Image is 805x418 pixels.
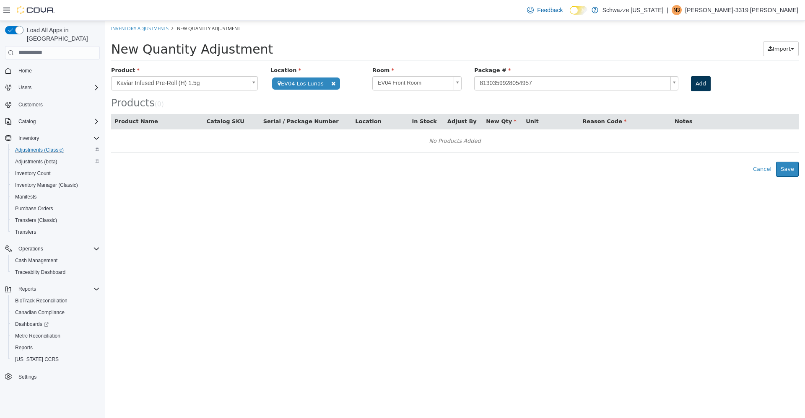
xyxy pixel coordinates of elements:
button: Adjustments (Classic) [8,144,103,156]
span: BioTrack Reconciliation [12,296,100,306]
a: Home [15,66,35,76]
span: Cash Management [12,255,100,266]
span: Adjustments (beta) [15,158,57,165]
span: EV04 Los Lunas [167,57,235,69]
span: Settings [15,371,100,382]
button: Users [15,83,35,93]
button: Cancel [644,141,671,156]
span: Catalog [18,118,36,125]
span: Metrc Reconciliation [12,331,100,341]
button: Users [2,82,103,93]
a: Purchase Orders [12,204,57,214]
a: Inventory Manager (Classic) [12,180,81,190]
a: Customers [15,100,46,110]
span: Users [15,83,100,93]
span: Washington CCRS [12,354,100,364]
input: Dark Mode [570,6,587,15]
button: Adjust By [343,96,374,105]
span: Reports [18,286,36,292]
span: Customers [18,101,43,108]
span: Purchase Orders [15,205,53,212]
span: Catalog [15,116,100,126]
span: Cash Management [15,257,57,264]
button: Transfers [8,226,103,238]
span: Product [6,46,35,52]
button: Home [2,65,103,77]
span: New Quantity Adjustment [72,4,135,10]
a: Metrc Reconciliation [12,331,64,341]
span: Traceabilty Dashboard [15,269,65,276]
button: Catalog [2,116,103,127]
button: Cash Management [8,255,103,266]
span: Inventory [15,133,100,143]
button: Catalog [15,116,39,126]
span: Room [267,46,289,52]
span: Transfers [15,229,36,235]
button: Product Name [10,96,55,105]
button: Canadian Compliance [8,307,103,318]
button: Inventory [15,133,42,143]
p: | [667,5,668,15]
a: Settings [15,372,40,382]
a: Adjustments (Classic) [12,145,67,155]
span: Transfers (Classic) [15,217,57,224]
span: Metrc Reconciliation [15,333,60,339]
span: Manifests [12,192,100,202]
a: EV04 Front Room [267,55,357,70]
span: Customers [15,99,100,110]
span: Adjustments (Classic) [12,145,100,155]
img: Cova [17,6,55,14]
span: Adjustments (Classic) [15,147,64,153]
a: Kaviar Infused Pre-Roll (H) 1.5g [6,55,153,70]
button: Reports [8,342,103,353]
span: Operations [15,244,100,254]
a: Transfers (Classic) [12,215,60,225]
button: Save [671,141,694,156]
button: Inventory [2,132,103,144]
a: Canadian Compliance [12,307,68,317]
span: Dashboards [15,321,49,328]
span: Traceabilty Dashboard [12,267,100,277]
button: Settings [2,370,103,382]
span: New Qty [381,97,412,103]
span: Reports [15,344,33,351]
span: Home [15,65,100,76]
span: Inventory Count [12,168,100,178]
span: Transfers [12,227,100,237]
span: Reports [15,284,100,294]
button: Inventory Count [8,168,103,179]
button: Location [250,96,278,105]
a: Transfers [12,227,39,237]
button: Adjustments (beta) [8,156,103,168]
button: Operations [2,243,103,255]
span: EV04 Front Room [268,56,345,69]
span: BioTrack Reconciliation [15,297,68,304]
span: Inventory Manager (Classic) [12,180,100,190]
p: Schwazze [US_STATE] [602,5,664,15]
button: Purchase Orders [8,203,103,214]
span: 0 [52,80,57,87]
span: Load All Apps in [GEOGRAPHIC_DATA] [23,26,100,43]
span: Transfers (Classic) [12,215,100,225]
button: Manifests [8,191,103,203]
span: Canadian Compliance [12,307,100,317]
span: Reason Code [478,97,522,103]
span: Reports [12,343,100,353]
span: Purchase Orders [12,204,100,214]
span: N3 [673,5,680,15]
a: Reports [12,343,36,353]
a: Feedback [524,2,566,18]
a: Adjustments (beta) [12,157,61,167]
button: Customers [2,98,103,111]
div: Noe-3319 Gonzales [672,5,682,15]
span: Adjustments (beta) [12,157,100,167]
span: Dashboards [12,319,100,329]
span: Products [6,76,50,88]
span: Manifests [15,194,36,200]
button: BioTrack Reconciliation [8,295,103,307]
button: In Stock [307,96,333,105]
nav: Complex example [5,61,100,405]
span: New Quantity Adjustment [6,21,168,36]
a: [US_STATE] CCRS [12,354,62,364]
